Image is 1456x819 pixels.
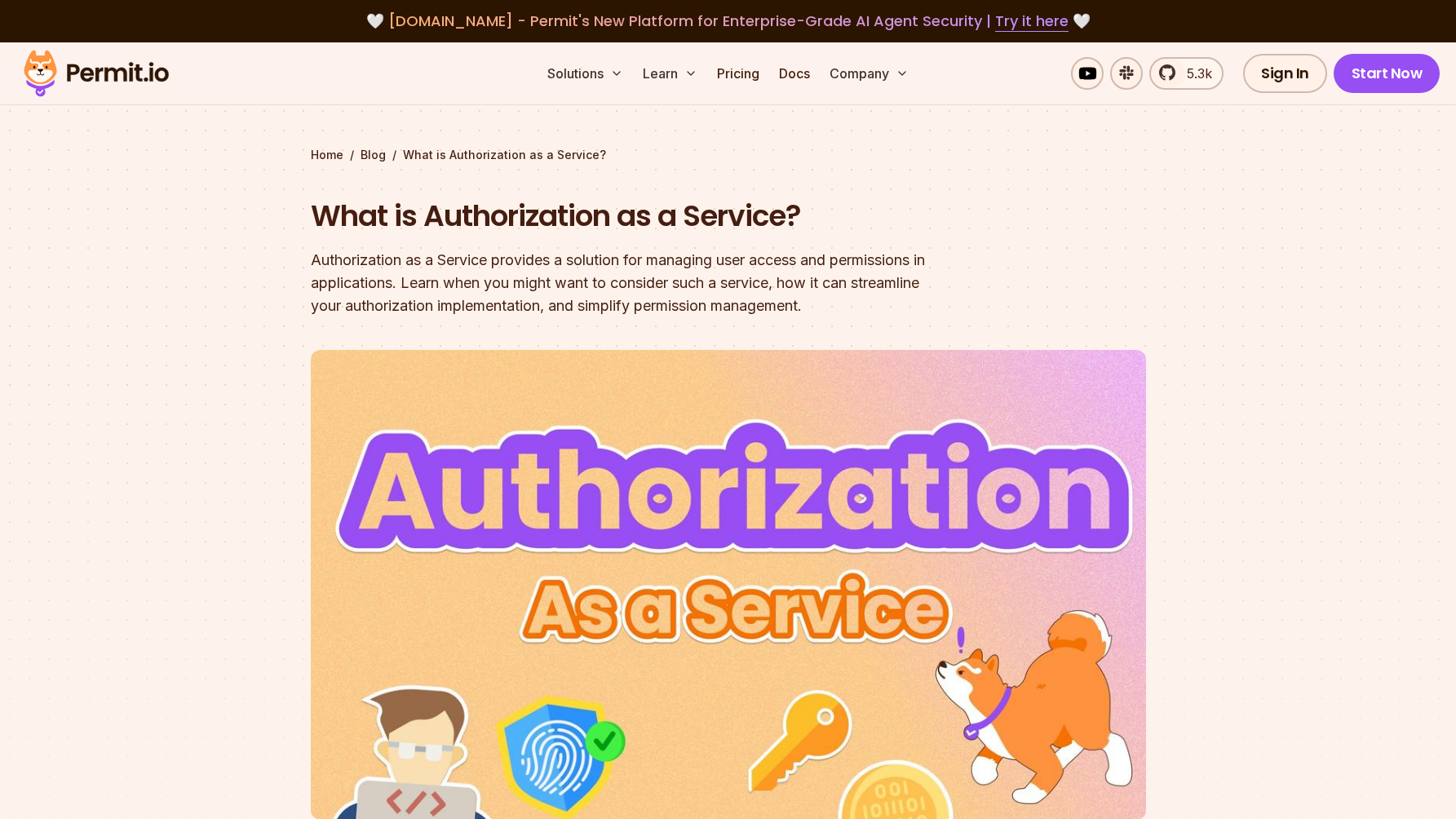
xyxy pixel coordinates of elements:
[16,46,176,101] img: Permit logo
[311,196,937,237] h1: What is Authorization as a Service?
[311,249,937,317] div: Authorization as a Service provides a solution for managing user access and permissions in applic...
[311,147,343,163] a: Home
[1177,64,1212,83] span: 5.3k
[995,11,1069,32] a: Try it here
[1334,54,1441,93] a: Start Now
[1243,54,1327,93] a: Sign In
[710,57,766,90] a: Pricing
[388,11,1069,31] span: [DOMAIN_NAME] - Permit's New Platform for Enterprise-Grade AI Agent Security |
[361,147,386,163] a: Blog
[823,57,915,90] button: Company
[311,147,1146,163] div: / /
[772,57,817,90] a: Docs
[39,10,1417,33] div: 🤍 🤍
[1149,57,1224,90] a: 5.3k
[541,57,630,90] button: Solutions
[636,57,704,90] button: Learn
